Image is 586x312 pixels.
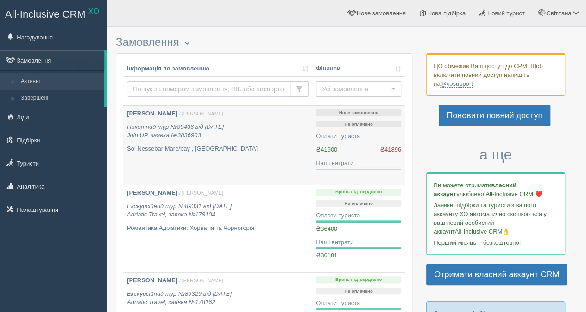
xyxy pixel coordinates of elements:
[127,189,177,196] b: [PERSON_NAME]
[316,211,401,220] div: Оплати туриста
[316,109,401,116] p: Нове замовлення
[116,36,412,49] h3: Замовлення
[123,185,312,272] a: [PERSON_NAME] / [PERSON_NAME] Екскурсійний тур №89331 від [DATE]Adriatic Travel, заявка №178104 Р...
[5,8,86,20] span: All-Inclusive CRM
[127,203,232,218] i: Екскурсійний тур №89331 від [DATE] Adriatic Travel, заявка №178104
[426,146,565,163] h3: а ще
[434,182,517,197] b: власний аккаунт
[380,146,401,154] span: ₴41896
[316,252,337,259] span: ₴36181
[179,190,223,196] span: / [PERSON_NAME]
[485,191,542,197] span: All-Inclusive CRM ❤️
[316,81,401,97] button: Усі замовлення
[427,10,466,17] span: Нова підбірка
[440,80,473,88] a: @xosupport
[127,290,232,306] i: Екскурсійний тур №89329 від [DATE] Adriatic Travel, заявка №178162
[316,189,401,196] p: Бронь підтверджено
[316,299,401,308] div: Оплати туриста
[17,90,104,107] a: Завершені
[316,225,337,232] span: ₴36400
[455,228,510,235] span: All-Inclusive CRM👌
[127,64,309,73] a: Інформація по замовленню
[127,123,224,139] i: Пакетний тур №89436 від [DATE] Join UP, заявка №3836903
[356,10,405,17] span: Нове замовлення
[316,288,401,295] p: Не оплачено
[487,10,525,17] span: Новий турист
[316,200,401,207] p: Не оплачено
[322,84,389,94] span: Усі замовлення
[0,0,106,26] a: All-Inclusive CRM XO
[17,73,104,90] a: Активні
[426,264,567,285] a: Отримати власний аккаунт CRM
[88,7,99,15] sup: XO
[439,105,550,126] a: Поновити повний доступ
[316,132,401,141] div: Оплати туриста
[127,277,177,284] b: [PERSON_NAME]
[316,121,401,128] p: Не оплачено
[179,278,223,283] span: / [PERSON_NAME]
[316,238,401,247] div: Наші витрати
[316,64,401,73] a: Фінанси
[127,110,177,117] b: [PERSON_NAME]
[434,181,558,198] p: Ви можете отримати улюбленої
[127,81,290,97] input: Пошук за номером замовлення, ПІБ або паспортом туриста
[179,111,223,116] span: / [PERSON_NAME]
[123,106,312,185] a: [PERSON_NAME] / [PERSON_NAME] Пакетний тур №89436 від [DATE]Join UP, заявка №3836903 Sol Nessebar...
[546,10,571,17] span: Світлана
[434,238,558,247] p: Перший місяць – безкоштовно!
[127,224,309,233] p: Романтика Адріатики: Хорватія та Чорногорія!
[316,276,401,283] p: Бронь підтверджено
[127,145,309,153] p: Sol Nessebar Mare/bay , [GEOGRAPHIC_DATA]
[434,201,558,236] p: Заявки, підбірки та туристи з вашого аккаунту ХО автоматично скопіюються у ваш новий особистий ак...
[426,53,565,96] div: ЦО обмежив Ваш доступ до СРМ. Щоб включити повний доступ напишіть на
[316,146,337,153] span: ₴41900
[316,159,401,168] div: Наші витрати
